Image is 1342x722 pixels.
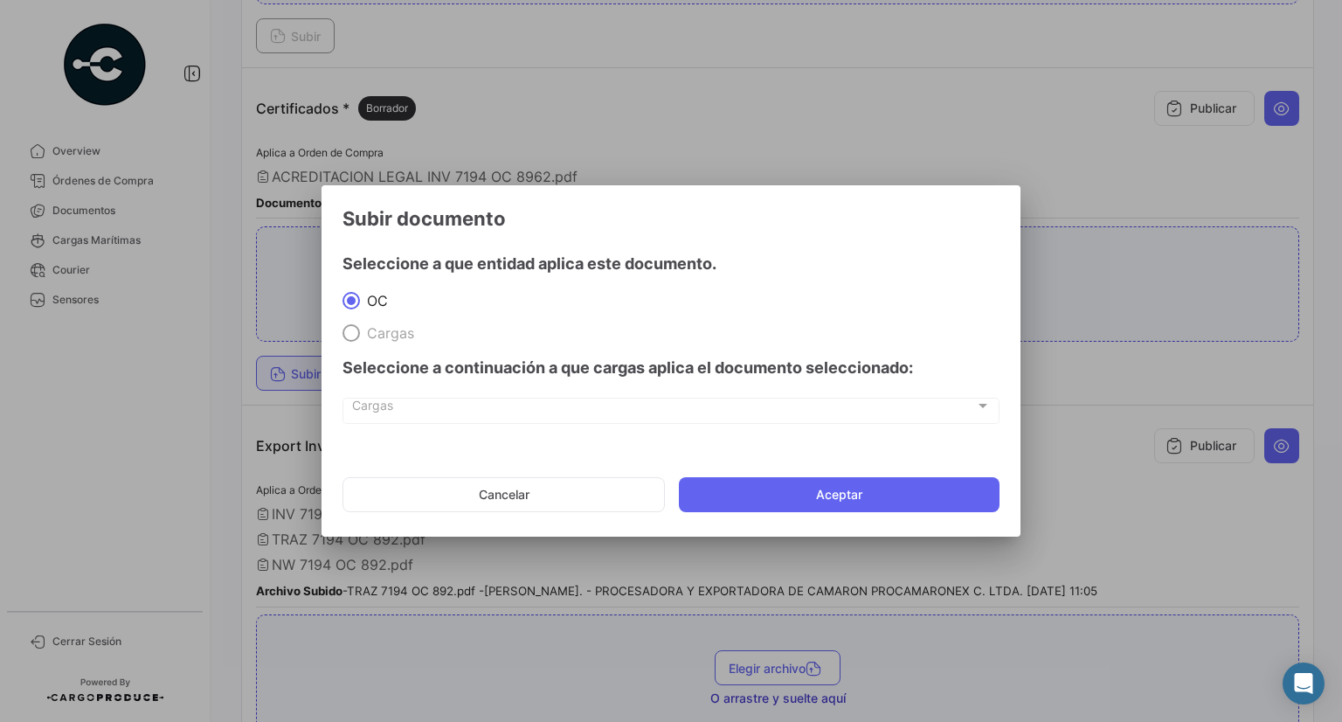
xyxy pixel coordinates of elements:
span: OC [360,292,388,309]
span: Cargas [352,402,975,417]
h3: Subir documento [342,206,1000,231]
h4: Seleccione a que entidad aplica este documento. [342,252,1000,276]
button: Aceptar [679,477,1000,512]
h4: Seleccione a continuación a que cargas aplica el documento seleccionado: [342,356,1000,380]
div: Abrir Intercom Messenger [1283,663,1325,705]
span: Cargas [360,324,414,342]
button: Cancelar [342,477,665,512]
